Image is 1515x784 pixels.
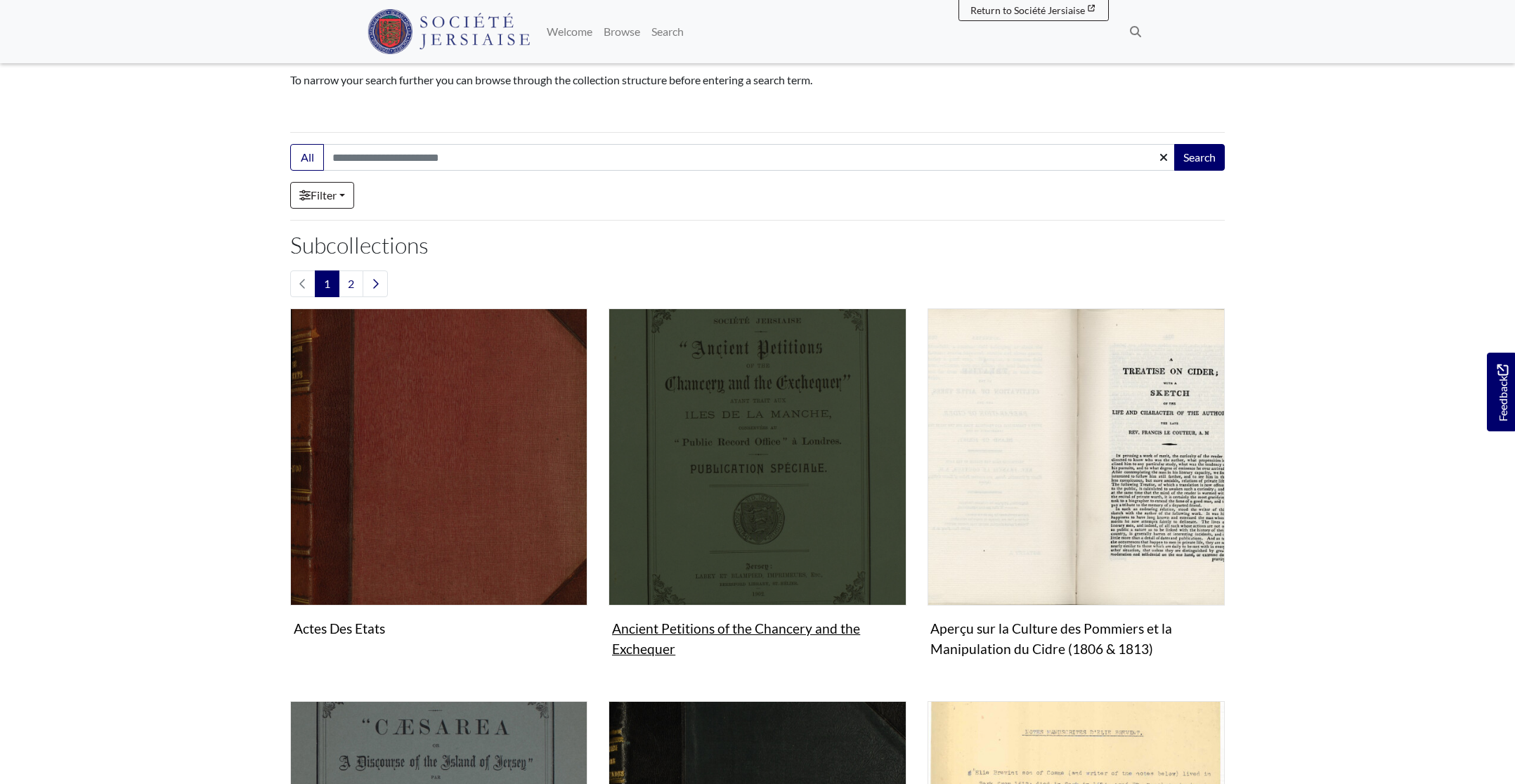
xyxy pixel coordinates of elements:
[609,308,906,663] a: Ancient Petitions of the Chancery and the Exchequer Ancient Petitions of the Chancery and the Exc...
[290,72,1225,89] p: To narrow your search further you can browse through the collection structure before entering a s...
[290,270,316,297] li: Previous page
[368,6,530,58] a: Société Jersiaise logo
[290,182,354,209] a: Filter
[598,18,646,46] a: Browse
[315,270,339,297] span: Goto page 1
[1174,144,1225,171] button: Search
[280,308,598,684] div: Subcollection
[928,308,1225,663] a: Aperçu sur la Culture des Pommiers et la Manipulation du Cidre (1806 & 1813) Aperçu sur la Cultur...
[598,308,916,684] div: Subcollection
[609,308,906,606] img: Ancient Petitions of the Chancery and the Exchequer
[646,18,689,46] a: Search
[323,144,1176,171] input: Search this collection...
[339,270,363,297] a: Goto page 2
[970,4,1085,16] span: Return to Société Jersiaise
[290,270,1225,297] nav: pagination
[290,144,324,171] button: All
[917,308,1235,684] div: Subcollection
[541,18,598,46] a: Welcome
[363,270,388,297] a: Next page
[1494,365,1511,422] span: Feedback
[290,308,587,606] img: Actes Des Etats
[928,308,1225,606] img: Aperçu sur la Culture des Pommiers et la Manipulation du Cidre (1806 & 1813)
[290,308,587,643] a: Actes Des Etats Actes Des Etats
[368,9,530,54] img: Société Jersiaise
[1487,353,1515,431] a: Would you like to provide feedback?
[290,232,1225,259] h2: Subcollections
